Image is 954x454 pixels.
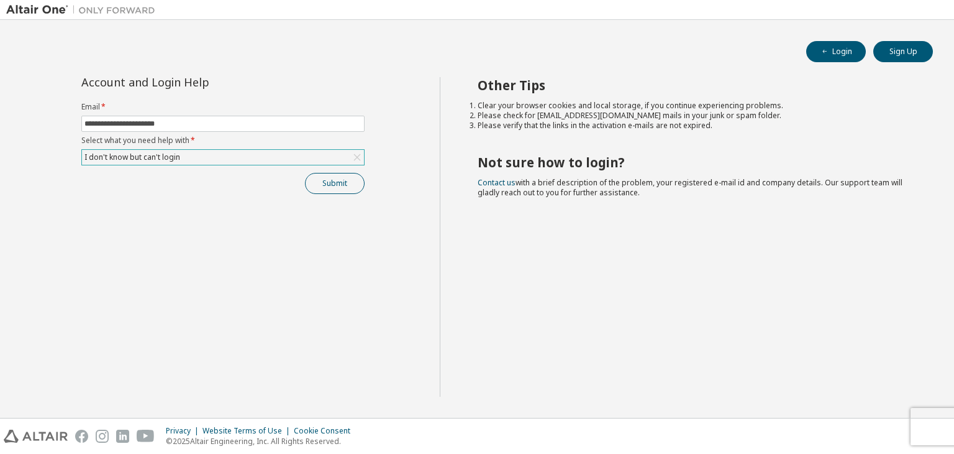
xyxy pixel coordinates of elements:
a: Contact us [478,177,516,188]
li: Please check for [EMAIL_ADDRESS][DOMAIN_NAME] mails in your junk or spam folder. [478,111,911,121]
img: facebook.svg [75,430,88,443]
div: Account and Login Help [81,77,308,87]
img: Altair One [6,4,161,16]
div: Privacy [166,426,202,436]
img: altair_logo.svg [4,430,68,443]
div: Website Terms of Use [202,426,294,436]
h2: Not sure how to login? [478,154,911,170]
li: Please verify that the links in the activation e-mails are not expired. [478,121,911,131]
h2: Other Tips [478,77,911,93]
img: linkedin.svg [116,430,129,443]
div: I don't know but can't login [82,150,364,165]
div: Cookie Consent [294,426,358,436]
p: © 2025 Altair Engineering, Inc. All Rights Reserved. [166,436,358,447]
button: Sign Up [873,41,933,62]
div: I don't know but can't login [83,151,182,164]
li: Clear your browser cookies and local storage, if you continue experiencing problems. [478,101,911,111]
span: with a brief description of the problem, your registered e-mail id and company details. Our suppo... [478,177,902,198]
img: youtube.svg [137,430,155,443]
button: Submit [305,173,365,194]
button: Login [806,41,866,62]
label: Select what you need help with [81,136,365,146]
img: instagram.svg [96,430,109,443]
label: Email [81,102,365,112]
